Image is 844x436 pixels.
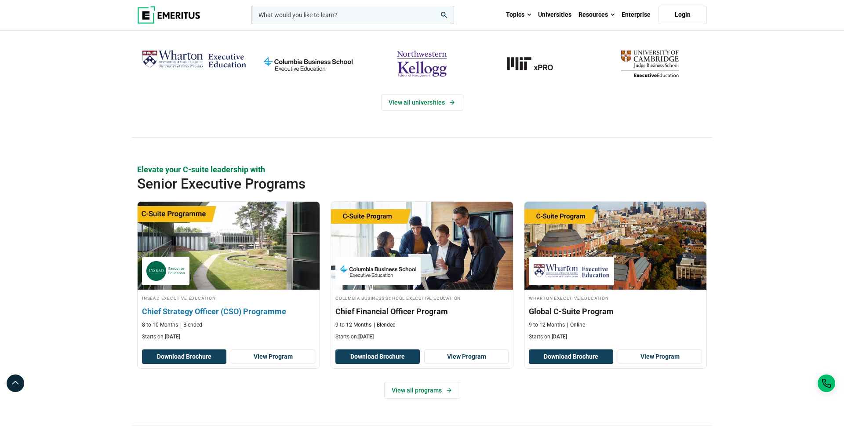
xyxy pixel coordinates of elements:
[142,47,247,73] img: Wharton Executive Education
[335,321,371,329] p: 9 to 12 Months
[529,306,702,317] h3: Global C-Suite Program
[142,306,315,317] h3: Chief Strategy Officer (CSO) Programme
[251,6,454,24] input: woocommerce-product-search-field-0
[524,202,706,290] img: Global C-Suite Program | Online Leadership Course
[231,349,315,364] a: View Program
[529,294,702,302] h4: Wharton Executive Education
[142,294,315,302] h4: INSEAD Executive Education
[255,47,360,81] img: columbia-business-school
[335,333,509,341] p: Starts on:
[369,47,474,81] img: northwestern-kellogg
[137,164,707,175] p: Elevate your C-suite leadership with
[524,202,706,345] a: Leadership Course by Wharton Executive Education - December 17, 2025 Wharton Executive Education ...
[358,334,374,340] span: [DATE]
[533,261,610,281] img: Wharton Executive Education
[335,349,420,364] button: Download Brochure
[142,321,178,329] p: 8 to 10 Months
[331,202,513,345] a: Finance Course by Columbia Business School Executive Education - December 8, 2025 Columbia Busine...
[424,349,509,364] a: View Program
[529,321,565,329] p: 9 to 12 Months
[142,349,226,364] button: Download Brochure
[567,321,585,329] p: Online
[165,334,180,340] span: [DATE]
[484,47,589,81] a: MIT-xPRO
[335,306,509,317] h3: Chief Financial Officer Program
[146,261,185,281] img: INSEAD Executive Education
[180,321,202,329] p: Blended
[331,202,513,290] img: Chief Financial Officer Program | Online Finance Course
[597,47,702,81] img: cambridge-judge-business-school
[529,333,702,341] p: Starts on:
[552,334,567,340] span: [DATE]
[658,6,707,24] a: Login
[138,202,320,345] a: Leadership Course by INSEAD Executive Education - October 14, 2025 INSEAD Executive Education INS...
[142,333,315,341] p: Starts on:
[384,382,460,399] a: View all programs
[374,321,396,329] p: Blended
[484,47,589,81] img: MIT xPRO
[340,261,416,281] img: Columbia Business School Executive Education
[618,349,702,364] a: View Program
[128,197,328,294] img: Chief Strategy Officer (CSO) Programme | Online Leadership Course
[137,175,650,193] h2: Senior Executive Programs
[529,349,613,364] button: Download Brochure
[335,294,509,302] h4: Columbia Business School Executive Education
[381,94,463,111] a: View Universities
